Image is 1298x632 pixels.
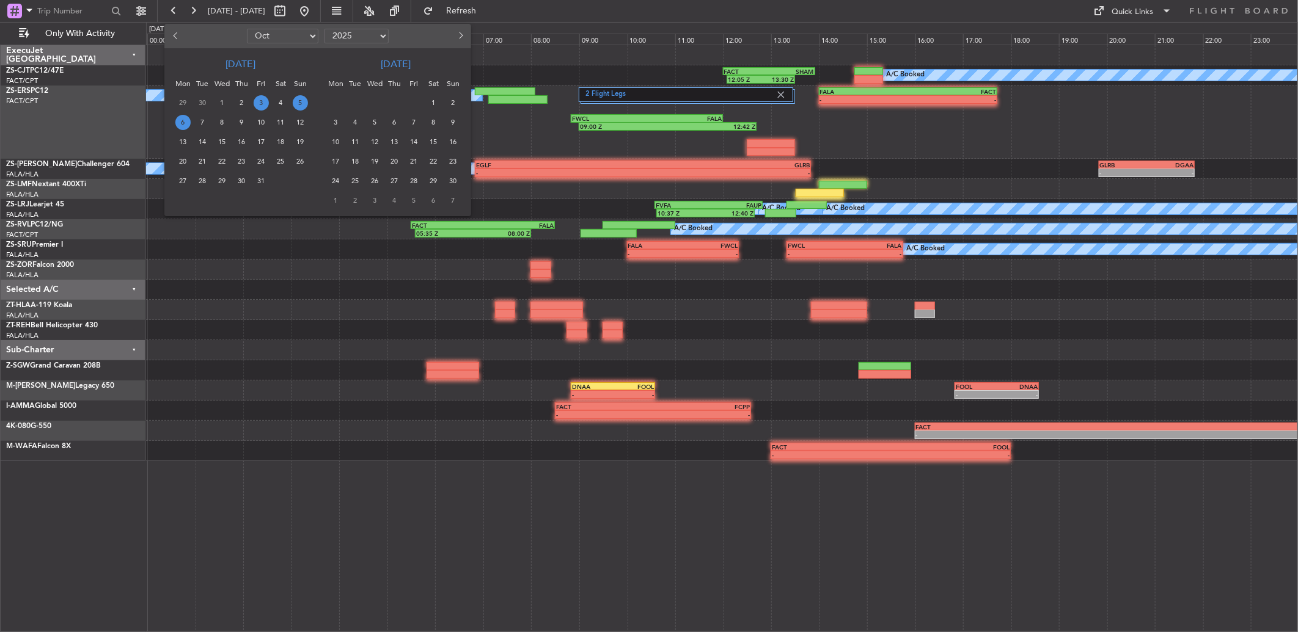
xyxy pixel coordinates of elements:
[293,115,308,130] span: 12
[424,133,443,152] div: 15-11-2025
[254,134,269,150] span: 17
[424,93,443,113] div: 1-11-2025
[443,93,463,113] div: 2-11-2025
[424,113,443,133] div: 8-11-2025
[348,154,363,169] span: 18
[384,152,404,172] div: 20-11-2025
[326,133,345,152] div: 10-11-2025
[271,93,290,113] div: 4-10-2025
[175,173,191,189] span: 27
[215,173,230,189] span: 29
[326,113,345,133] div: 3-11-2025
[443,191,463,211] div: 7-12-2025
[404,113,424,133] div: 7-11-2025
[326,152,345,172] div: 17-11-2025
[215,115,230,130] span: 8
[212,172,232,191] div: 29-10-2025
[328,115,343,130] span: 3
[212,93,232,113] div: 1-10-2025
[293,154,308,169] span: 26
[365,152,384,172] div: 19-11-2025
[404,74,424,93] div: Fri
[426,95,441,111] span: 1
[387,173,402,189] span: 27
[232,93,251,113] div: 2-10-2025
[169,26,183,46] button: Previous month
[387,154,402,169] span: 20
[326,172,345,191] div: 24-11-2025
[326,191,345,211] div: 1-12-2025
[387,193,402,208] span: 4
[404,191,424,211] div: 5-12-2025
[345,191,365,211] div: 2-12-2025
[271,133,290,152] div: 18-10-2025
[195,134,210,150] span: 14
[193,113,212,133] div: 7-10-2025
[453,26,467,46] button: Next month
[345,74,365,93] div: Tue
[232,74,251,93] div: Thu
[443,74,463,93] div: Sun
[424,74,443,93] div: Sat
[251,93,271,113] div: 3-10-2025
[384,74,404,93] div: Thu
[193,172,212,191] div: 28-10-2025
[193,74,212,93] div: Tue
[234,173,249,189] span: 30
[384,113,404,133] div: 6-11-2025
[324,29,389,43] select: Select year
[271,113,290,133] div: 11-10-2025
[234,115,249,130] span: 9
[367,154,383,169] span: 19
[446,95,461,111] span: 2
[384,191,404,211] div: 4-12-2025
[345,172,365,191] div: 25-11-2025
[345,113,365,133] div: 4-11-2025
[251,152,271,172] div: 24-10-2025
[173,113,193,133] div: 6-10-2025
[212,74,232,93] div: Wed
[345,152,365,172] div: 18-11-2025
[426,173,441,189] span: 29
[443,172,463,191] div: 30-11-2025
[290,152,310,172] div: 26-10-2025
[426,193,441,208] span: 6
[406,173,422,189] span: 28
[348,115,363,130] span: 4
[195,95,210,111] span: 30
[387,115,402,130] span: 6
[175,134,191,150] span: 13
[426,154,441,169] span: 22
[212,113,232,133] div: 8-10-2025
[290,113,310,133] div: 12-10-2025
[426,134,441,150] span: 15
[232,152,251,172] div: 23-10-2025
[328,134,343,150] span: 10
[404,133,424,152] div: 14-11-2025
[193,133,212,152] div: 14-10-2025
[254,115,269,130] span: 10
[384,172,404,191] div: 27-11-2025
[446,193,461,208] span: 7
[173,133,193,152] div: 13-10-2025
[232,172,251,191] div: 30-10-2025
[175,115,191,130] span: 6
[406,134,422,150] span: 14
[251,113,271,133] div: 10-10-2025
[232,113,251,133] div: 9-10-2025
[175,95,191,111] span: 29
[406,115,422,130] span: 7
[406,193,422,208] span: 5
[365,74,384,93] div: Wed
[173,152,193,172] div: 20-10-2025
[193,152,212,172] div: 21-10-2025
[367,193,383,208] span: 3
[446,154,461,169] span: 23
[215,95,230,111] span: 1
[328,173,343,189] span: 24
[424,191,443,211] div: 6-12-2025
[254,95,269,111] span: 3
[251,172,271,191] div: 31-10-2025
[367,134,383,150] span: 12
[290,133,310,152] div: 19-10-2025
